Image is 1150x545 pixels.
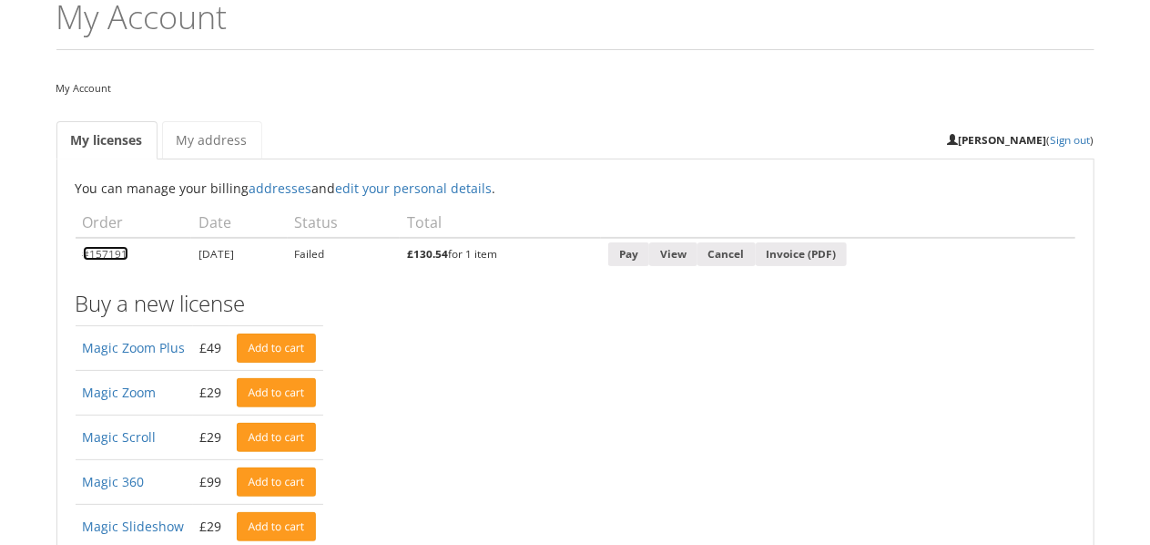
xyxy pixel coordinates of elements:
time: [DATE] [198,246,234,261]
a: Magic Zoom Plus [83,339,186,356]
small: ( ) [948,132,1094,147]
span: Total [407,212,442,232]
h3: Buy a new license [76,292,1075,315]
a: Magic Zoom [83,384,157,401]
td: £29 [193,370,229,415]
a: Add to cart [237,423,317,452]
a: Sign out [1051,132,1091,147]
td: £49 [193,325,229,370]
a: addresses [249,180,312,197]
td: for 1 item [400,238,601,271]
span: £ [407,246,413,261]
td: £99 [193,459,229,504]
a: Add to cart [237,468,317,497]
td: Failed [288,238,400,271]
a: edit your personal details [336,180,493,197]
span: Date [198,212,231,232]
a: Add to cart [237,512,317,541]
a: #157191 [83,246,128,261]
a: View [649,242,697,267]
td: £29 [193,415,229,459]
a: Pay [608,242,649,267]
a: Cancel [697,242,756,267]
span: Order [83,212,124,232]
a: My address [162,121,262,159]
a: Add to cart [237,334,317,363]
a: My licenses [56,121,158,159]
bdi: 130.54 [407,246,448,261]
a: Magic 360 [83,473,145,490]
a: Invoice (PDF) [756,242,848,267]
p: You can manage your billing and . [76,178,1075,199]
nav: My Account [56,77,1094,98]
a: Magic Scroll [83,428,157,446]
a: Magic Slideshow [83,518,185,535]
strong: [PERSON_NAME] [948,132,1047,147]
span: Status [295,212,339,232]
a: Add to cart [237,378,317,407]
